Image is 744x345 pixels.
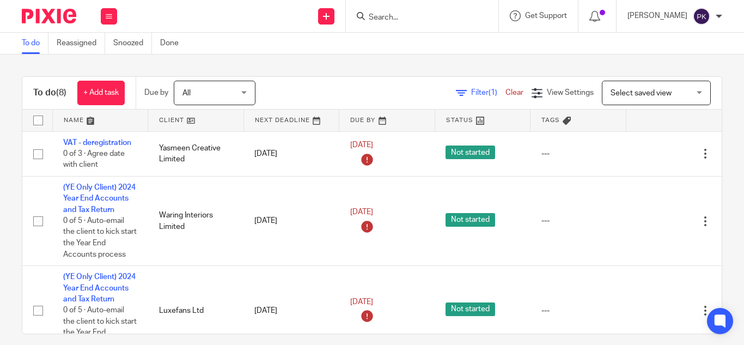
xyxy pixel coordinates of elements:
[182,89,191,97] span: All
[56,88,66,97] span: (8)
[148,176,244,265] td: Waring Interiors Limited
[57,33,105,54] a: Reassigned
[541,215,615,226] div: ---
[22,33,48,54] a: To do
[471,89,505,96] span: Filter
[243,176,339,265] td: [DATE]
[63,217,137,258] span: 0 of 5 · Auto-email the client to kick start the Year End Accounts process
[541,117,560,123] span: Tags
[693,8,710,25] img: svg%3E
[541,148,615,159] div: ---
[446,146,495,159] span: Not started
[63,139,131,147] a: VAT - deregistration
[77,81,125,105] a: + Add task
[113,33,152,54] a: Snoozed
[350,298,373,306] span: [DATE]
[611,89,672,97] span: Select saved view
[144,87,168,98] p: Due by
[547,89,594,96] span: View Settings
[368,13,466,23] input: Search
[446,302,495,316] span: Not started
[22,9,76,23] img: Pixie
[350,141,373,149] span: [DATE]
[541,305,615,316] div: ---
[63,273,136,303] a: (YE Only Client) 2024 Year End Accounts and Tax Return
[627,10,687,21] p: [PERSON_NAME]
[148,131,244,176] td: Yasmeen Creative Limited
[446,213,495,227] span: Not started
[33,87,66,99] h1: To do
[505,89,523,96] a: Clear
[350,209,373,216] span: [DATE]
[489,89,497,96] span: (1)
[525,12,567,20] span: Get Support
[63,184,136,214] a: (YE Only Client) 2024 Year End Accounts and Tax Return
[243,131,339,176] td: [DATE]
[63,150,125,169] span: 0 of 3 · Agree date with client
[160,33,187,54] a: Done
